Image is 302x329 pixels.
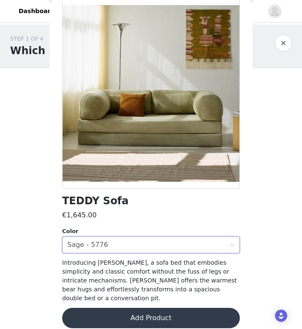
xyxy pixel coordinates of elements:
a: Dashboard [14,2,60,21]
div: Sage - 5776 [67,237,108,253]
h3: €1,645.00 [62,210,96,220]
span: Introducing [PERSON_NAME], a sofa bed that embodies simplicity and classic comfort without the fu... [62,259,237,302]
div: avatar [271,5,279,18]
div: Color [62,227,240,236]
div: STEP 1 OF 4 [10,35,178,43]
h1: Which sofa fits your home?✨ [10,43,178,58]
button: Add Product [62,308,240,328]
div: Open Intercom Messenger [275,310,287,322]
h1: TEDDY Sofa [62,195,129,207]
